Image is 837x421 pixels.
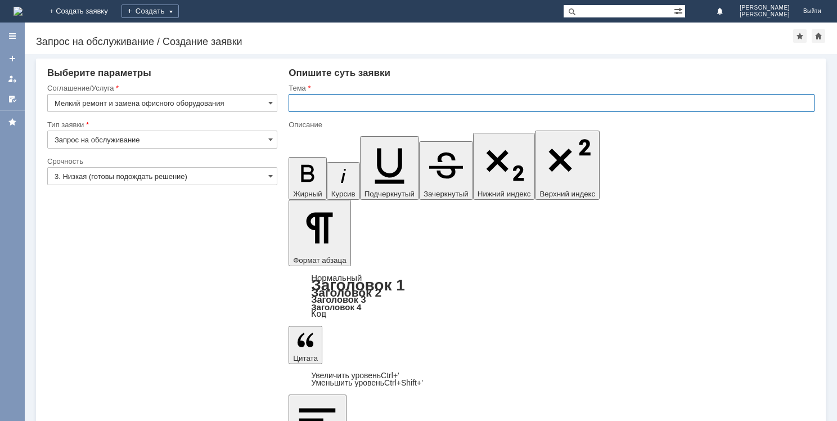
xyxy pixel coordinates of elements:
[539,190,595,198] span: Верхний индекс
[3,70,21,88] a: Мои заявки
[812,29,825,43] div: Сделать домашней страницей
[289,274,814,318] div: Формат абзаца
[13,7,22,16] img: logo
[47,68,151,78] span: Выберите параметры
[311,273,362,283] a: Нормальный
[674,5,685,16] span: Расширенный поиск
[289,157,327,200] button: Жирный
[289,372,814,387] div: Цитата
[381,371,399,380] span: Ctrl+'
[289,84,812,92] div: Тема
[384,378,423,387] span: Ctrl+Shift+'
[36,36,793,47] div: Запрос на обслуживание / Создание заявки
[289,121,812,128] div: Описание
[311,286,381,299] a: Заголовок 2
[327,162,360,200] button: Курсив
[424,190,469,198] span: Зачеркнутый
[478,190,531,198] span: Нижний индекс
[311,276,405,294] a: Заголовок 1
[740,5,790,11] span: [PERSON_NAME]
[3,90,21,108] a: Мои согласования
[535,131,600,200] button: Верхний индекс
[364,190,415,198] span: Подчеркнутый
[360,136,419,200] button: Подчеркнутый
[289,68,390,78] span: Опишите суть заявки
[293,354,318,362] span: Цитата
[47,84,275,92] div: Соглашение/Услуга
[311,378,423,387] a: Decrease
[311,294,366,304] a: Заголовок 3
[3,50,21,68] a: Создать заявку
[293,256,346,265] span: Формат абзаца
[121,5,179,18] div: Создать
[47,158,275,165] div: Срочность
[419,141,473,200] button: Зачеркнутый
[311,302,361,312] a: Заголовок 4
[289,200,350,266] button: Формат абзаца
[289,326,322,364] button: Цитата
[47,121,275,128] div: Тип заявки
[13,7,22,16] a: Перейти на домашнюю страницу
[331,190,355,198] span: Курсив
[311,309,326,319] a: Код
[793,29,807,43] div: Добавить в избранное
[473,133,535,200] button: Нижний индекс
[311,371,399,380] a: Increase
[740,11,790,18] span: [PERSON_NAME]
[293,190,322,198] span: Жирный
